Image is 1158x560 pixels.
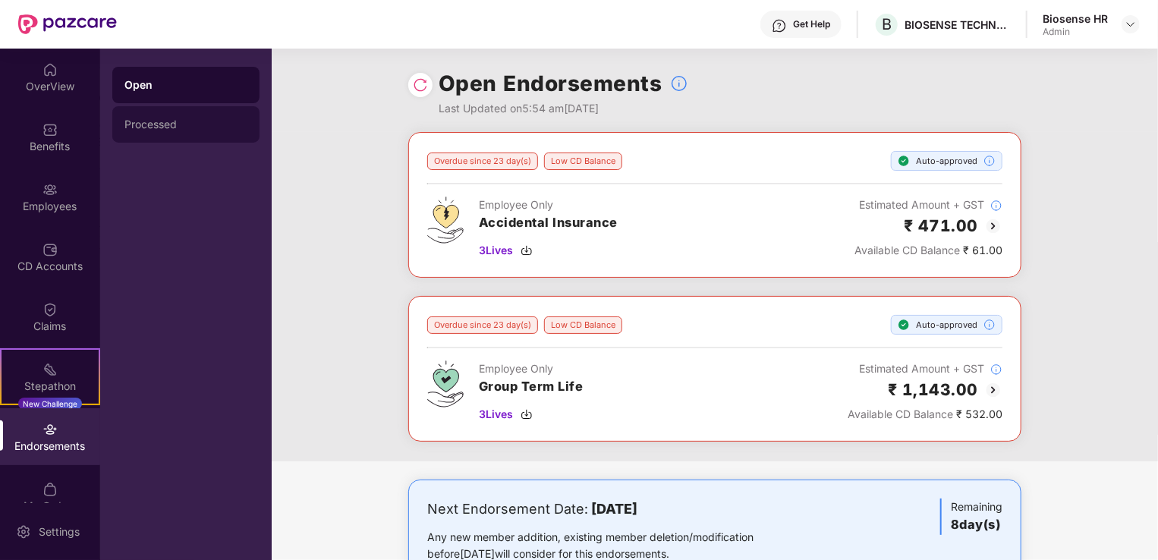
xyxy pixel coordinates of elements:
[42,302,58,317] img: svg+xml;base64,PHN2ZyBpZD0iQ2xhaW0iIHhtbG5zPSJodHRwOi8vd3d3LnczLm9yZy8yMDAwL3N2ZyIgd2lkdGg9IjIwIi...
[591,501,637,517] b: [DATE]
[951,515,1002,535] h3: 8 day(s)
[990,363,1002,376] img: svg+xml;base64,PHN2ZyBpZD0iSW5mb18tXzMyeDMyIiBkYXRhLW5hbWU9IkluZm8gLSAzMngzMiIgeG1sbnM9Imh0dHA6Ly...
[544,316,622,334] div: Low CD Balance
[427,499,801,520] div: Next Endorsement Date:
[124,77,247,93] div: Open
[1043,26,1108,38] div: Admin
[427,316,538,334] div: Overdue since 23 day(s)
[521,408,533,420] img: svg+xml;base64,PHN2ZyBpZD0iRG93bmxvYWQtMzJ4MzIiIHhtbG5zPSJodHRwOi8vd3d3LnczLm9yZy8yMDAwL3N2ZyIgd2...
[479,377,584,397] h3: Group Term Life
[124,118,247,131] div: Processed
[427,153,538,170] div: Overdue since 23 day(s)
[882,15,892,33] span: B
[18,14,117,34] img: New Pazcare Logo
[427,197,464,244] img: svg+xml;base64,PHN2ZyB4bWxucz0iaHR0cDovL3d3dy53My5vcmcvMjAwMC9zdmciIHdpZHRoPSI0OS4zMjEiIGhlaWdodD...
[940,499,1002,535] div: Remaining
[793,18,830,30] div: Get Help
[898,155,910,167] img: svg+xml;base64,PHN2ZyBpZD0iU3RlcC1Eb25lLTE2eDE2IiB4bWxucz0iaHR0cDovL3d3dy53My5vcmcvMjAwMC9zdmciIH...
[42,362,58,377] img: svg+xml;base64,PHN2ZyB4bWxucz0iaHR0cDovL3d3dy53My5vcmcvMjAwMC9zdmciIHdpZHRoPSIyMSIgaGVpZ2h0PSIyMC...
[42,122,58,137] img: svg+xml;base64,PHN2ZyBpZD0iQmVuZWZpdHMiIHhtbG5zPSJodHRwOi8vd3d3LnczLm9yZy8yMDAwL3N2ZyIgd2lkdGg9Ij...
[898,319,910,331] img: svg+xml;base64,PHN2ZyBpZD0iU3RlcC1Eb25lLTE2eDE2IiB4bWxucz0iaHR0cDovL3d3dy53My5vcmcvMjAwMC9zdmciIH...
[479,197,618,213] div: Employee Only
[848,407,953,420] span: Available CD Balance
[983,319,996,331] img: svg+xml;base64,PHN2ZyBpZD0iSW5mb18tXzMyeDMyIiBkYXRhLW5hbWU9IkluZm8gLSAzMngzMiIgeG1sbnM9Imh0dHA6Ly...
[854,244,960,256] span: Available CD Balance
[772,18,787,33] img: svg+xml;base64,PHN2ZyBpZD0iSGVscC0zMngzMiIgeG1sbnM9Imh0dHA6Ly93d3cudzMub3JnLzIwMDAvc3ZnIiB3aWR0aD...
[42,182,58,197] img: svg+xml;base64,PHN2ZyBpZD0iRW1wbG95ZWVzIiB4bWxucz0iaHR0cDovL3d3dy53My5vcmcvMjAwMC9zdmciIHdpZHRoPS...
[984,217,1002,235] img: svg+xml;base64,PHN2ZyBpZD0iQmFjay0yMHgyMCIgeG1sbnM9Imh0dHA6Ly93d3cudzMub3JnLzIwMDAvc3ZnIiB3aWR0aD...
[413,77,428,93] img: svg+xml;base64,PHN2ZyBpZD0iUmVsb2FkLTMyeDMyIiB4bWxucz0iaHR0cDovL3d3dy53My5vcmcvMjAwMC9zdmciIHdpZH...
[983,155,996,167] img: svg+xml;base64,PHN2ZyBpZD0iSW5mb18tXzMyeDMyIiBkYXRhLW5hbWU9IkluZm8gLSAzMngzMiIgeG1sbnM9Imh0dHA6Ly...
[42,242,58,257] img: svg+xml;base64,PHN2ZyBpZD0iQ0RfQWNjb3VudHMiIGRhdGEtbmFtZT0iQ0QgQWNjb3VudHMiIHhtbG5zPSJodHRwOi8vd3...
[42,482,58,497] img: svg+xml;base64,PHN2ZyBpZD0iTXlfT3JkZXJzIiBkYXRhLW5hbWU9Ik15IE9yZGVycyIgeG1sbnM9Imh0dHA6Ly93d3cudz...
[984,381,1002,399] img: svg+xml;base64,PHN2ZyBpZD0iQmFjay0yMHgyMCIgeG1sbnM9Imh0dHA6Ly93d3cudzMub3JnLzIwMDAvc3ZnIiB3aWR0aD...
[891,315,1002,335] div: Auto-approved
[848,406,1002,423] div: ₹ 532.00
[521,244,533,256] img: svg+xml;base64,PHN2ZyBpZD0iRG93bmxvYWQtMzJ4MzIiIHhtbG5zPSJodHRwOi8vd3d3LnczLm9yZy8yMDAwL3N2ZyIgd2...
[42,422,58,437] img: svg+xml;base64,PHN2ZyBpZD0iRW5kb3JzZW1lbnRzIiB4bWxucz0iaHR0cDovL3d3dy53My5vcmcvMjAwMC9zdmciIHdpZH...
[2,379,99,394] div: Stepathon
[670,74,688,93] img: svg+xml;base64,PHN2ZyBpZD0iSW5mb18tXzMyeDMyIiBkYXRhLW5hbWU9IkluZm8gLSAzMngzMiIgeG1sbnM9Imh0dHA6Ly...
[1125,18,1137,30] img: svg+xml;base64,PHN2ZyBpZD0iRHJvcGRvd24tMzJ4MzIiIHhtbG5zPSJodHRwOi8vd3d3LnczLm9yZy8yMDAwL3N2ZyIgd2...
[18,398,82,410] div: New Challenge
[1043,11,1108,26] div: Biosense HR
[427,360,464,407] img: svg+xml;base64,PHN2ZyB4bWxucz0iaHR0cDovL3d3dy53My5vcmcvMjAwMC9zdmciIHdpZHRoPSI0Ny43MTQiIGhlaWdodD...
[891,151,1002,171] div: Auto-approved
[854,242,1002,259] div: ₹ 61.00
[544,153,622,170] div: Low CD Balance
[905,17,1011,32] div: BIOSENSE TECHNOLOGIES PRIVATE LIMITED
[42,62,58,77] img: svg+xml;base64,PHN2ZyBpZD0iSG9tZSIgeG1sbnM9Imh0dHA6Ly93d3cudzMub3JnLzIwMDAvc3ZnIiB3aWR0aD0iMjAiIG...
[479,406,513,423] span: 3 Lives
[34,524,84,540] div: Settings
[479,242,513,259] span: 3 Lives
[848,360,1002,377] div: Estimated Amount + GST
[16,524,31,540] img: svg+xml;base64,PHN2ZyBpZD0iU2V0dGluZy0yMHgyMCIgeG1sbnM9Imh0dHA6Ly93d3cudzMub3JnLzIwMDAvc3ZnIiB3aW...
[904,213,978,238] h2: ₹ 471.00
[479,213,618,233] h3: Accidental Insurance
[990,200,1002,212] img: svg+xml;base64,PHN2ZyBpZD0iSW5mb18tXzMyeDMyIiBkYXRhLW5hbWU9IkluZm8gLSAzMngzMiIgeG1sbnM9Imh0dHA6Ly...
[479,360,584,377] div: Employee Only
[888,377,978,402] h2: ₹ 1,143.00
[854,197,1002,213] div: Estimated Amount + GST
[439,67,662,100] h1: Open Endorsements
[439,100,688,117] div: Last Updated on 5:54 am[DATE]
